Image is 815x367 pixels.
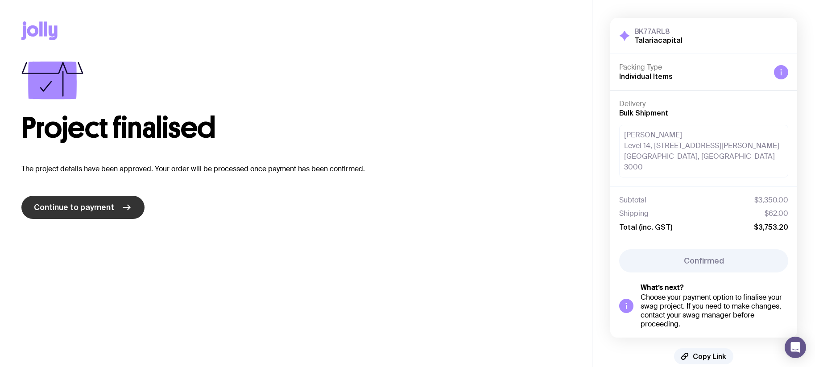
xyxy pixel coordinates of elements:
[619,72,673,80] span: Individual Items
[21,164,571,174] p: The project details have been approved. Your order will be processed once payment has been confir...
[754,223,788,231] span: $3,753.20
[765,209,788,218] span: $62.00
[21,196,145,219] a: Continue to payment
[641,293,788,329] div: Choose your payment option to finalise your swag project. If you need to make changes, contact yo...
[634,27,683,36] h3: BK77ARL8
[693,352,726,361] span: Copy Link
[619,249,788,272] button: Confirmed
[619,223,672,231] span: Total (inc. GST)
[754,196,788,205] span: $3,350.00
[619,196,646,205] span: Subtotal
[619,125,788,177] div: [PERSON_NAME] Level 14, [STREET_ADDRESS][PERSON_NAME] [GEOGRAPHIC_DATA], [GEOGRAPHIC_DATA] 3000
[619,99,788,108] h4: Delivery
[785,337,806,358] div: Open Intercom Messenger
[619,209,649,218] span: Shipping
[674,348,733,364] button: Copy Link
[21,114,571,142] h1: Project finalised
[34,202,114,213] span: Continue to payment
[641,283,788,292] h5: What’s next?
[634,36,683,45] h2: Talariacapital
[619,109,668,117] span: Bulk Shipment
[619,63,767,72] h4: Packing Type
